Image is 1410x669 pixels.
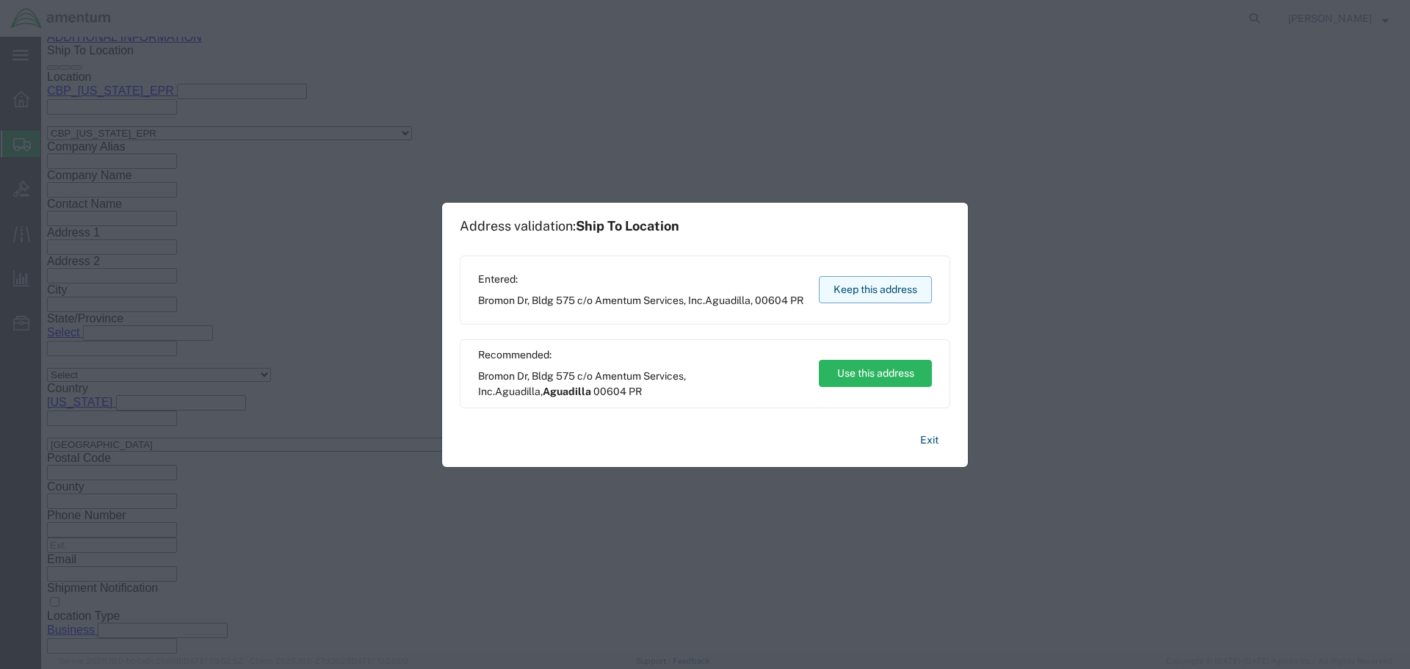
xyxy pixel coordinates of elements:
[478,369,805,399] span: Bromon Dr, Bldg 575 c/o Amentum Services, Inc. ,
[755,294,788,306] span: 00604
[908,427,950,453] button: Exit
[593,386,626,397] span: 00604
[495,386,540,397] span: Aguadilla
[478,347,805,363] span: Recommended:
[705,294,751,306] span: Aguadilla
[819,276,932,303] button: Keep this address
[629,386,642,397] span: PR
[478,293,803,308] span: Bromon Dr, Bldg 575 c/o Amentum Services, Inc. ,
[576,218,679,234] span: Ship To Location
[790,294,803,306] span: PR
[819,360,932,387] button: Use this address
[543,386,591,397] span: Aguadilla
[460,218,679,234] h1: Address validation:
[478,272,803,287] span: Entered:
